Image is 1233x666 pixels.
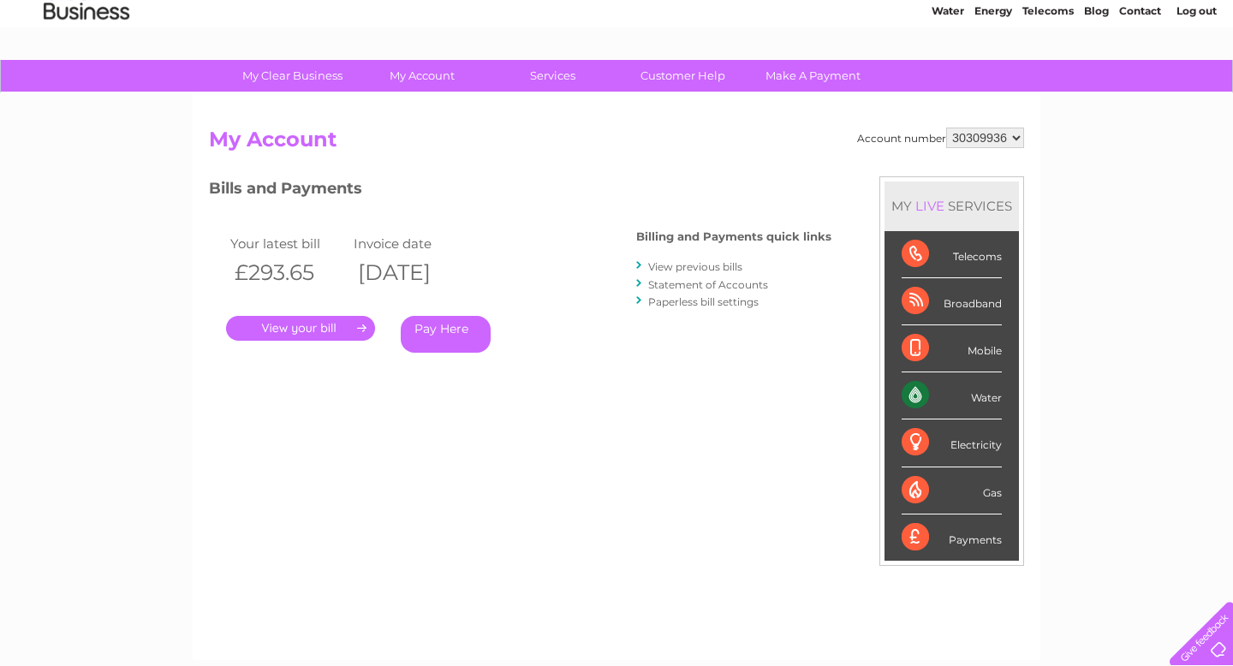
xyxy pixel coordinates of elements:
div: LIVE [912,198,948,214]
div: Account number [857,128,1024,148]
h3: Bills and Payments [209,176,831,206]
a: Services [482,60,623,92]
a: Pay Here [401,316,491,353]
div: Telecoms [902,231,1002,278]
a: Customer Help [612,60,753,92]
th: [DATE] [349,255,473,290]
div: Water [902,372,1002,419]
h2: My Account [209,128,1024,160]
div: Clear Business is a trading name of Verastar Limited (registered in [GEOGRAPHIC_DATA] No. 3667643... [213,9,1022,83]
a: View previous bills [648,260,742,273]
th: £293.65 [226,255,349,290]
div: Payments [902,514,1002,561]
td: Invoice date [349,232,473,255]
div: Mobile [902,325,1002,372]
a: Blog [1084,73,1109,86]
a: Log out [1176,73,1217,86]
a: My Account [352,60,493,92]
h4: Billing and Payments quick links [636,230,831,243]
a: . [226,316,375,341]
td: Your latest bill [226,232,349,255]
a: Telecoms [1022,73,1074,86]
a: Statement of Accounts [648,278,768,291]
img: logo.png [43,45,130,97]
a: Energy [974,73,1012,86]
div: Broadband [902,278,1002,325]
div: Electricity [902,419,1002,467]
a: Paperless bill settings [648,295,759,308]
div: MY SERVICES [885,181,1019,230]
a: Water [932,73,964,86]
a: 0333 014 3131 [910,9,1028,30]
a: My Clear Business [222,60,363,92]
a: Contact [1119,73,1161,86]
div: Gas [902,467,1002,514]
a: Make A Payment [742,60,884,92]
